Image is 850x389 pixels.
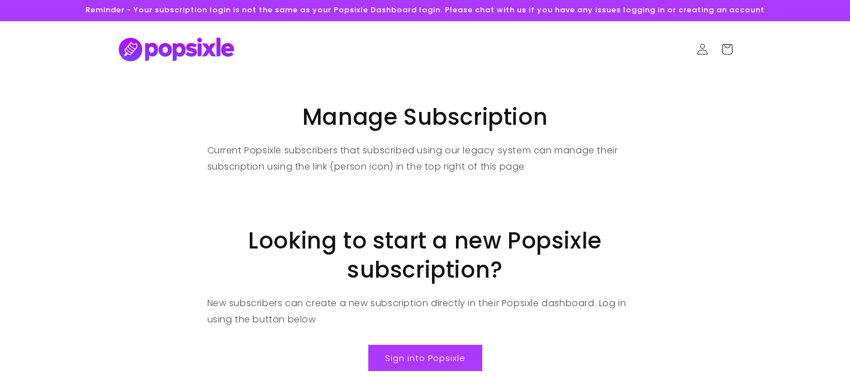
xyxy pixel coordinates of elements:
[207,102,643,132] h2: Manage Subscription
[207,296,643,328] p: New subscribers can create a new subscription directly in their Popsixle dashboard. Log in using ...
[118,36,235,62] img: Popsixle
[207,226,643,284] h2: Looking to start a new Popsixle subscription?
[794,335,850,389] iframe: Chat Widget
[368,345,482,371] a: Sign into Popsixle
[207,143,643,175] p: Current Popsixle subscribers that subscribed using our legacy system can manage their subscriptio...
